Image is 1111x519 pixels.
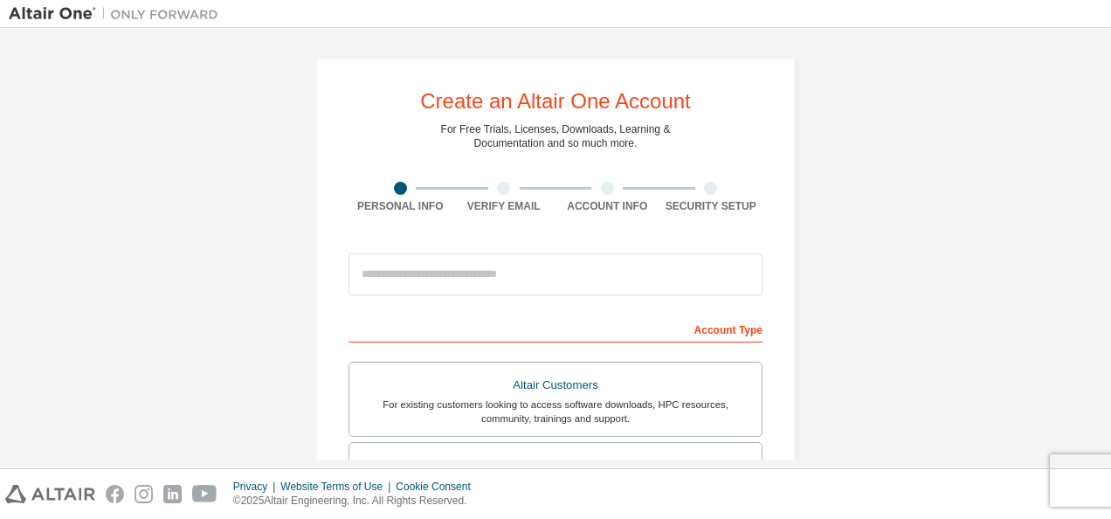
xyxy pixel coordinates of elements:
div: For Free Trials, Licenses, Downloads, Learning & Documentation and so much more. [441,122,671,150]
div: Privacy [233,480,280,494]
div: Verify Email [452,199,556,213]
div: Personal Info [348,199,452,213]
div: Security Setup [659,199,763,213]
img: facebook.svg [106,485,124,503]
div: For existing customers looking to access software downloads, HPC resources, community, trainings ... [360,398,751,426]
div: Account Info [555,199,659,213]
img: Altair One [9,5,227,23]
img: youtube.svg [192,485,217,503]
div: Website Terms of Use [280,480,396,494]
div: Account Type [348,315,763,343]
p: © 2025 Altair Engineering, Inc. All Rights Reserved. [233,494,481,509]
div: Students [360,453,751,478]
div: Altair Customers [360,373,751,398]
div: Create an Altair One Account [420,91,691,112]
img: altair_logo.svg [5,485,95,503]
div: Cookie Consent [396,480,480,494]
img: linkedin.svg [163,485,182,503]
img: instagram.svg [135,485,153,503]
